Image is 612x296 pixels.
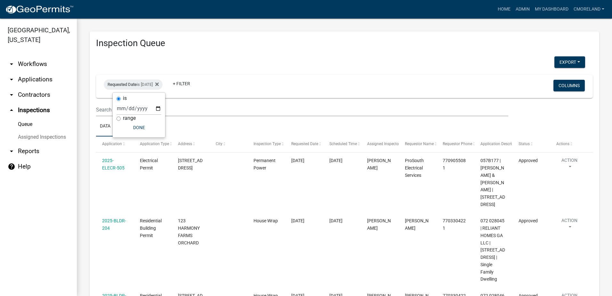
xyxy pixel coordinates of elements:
span: ProSouth Electrical Services [405,158,424,178]
span: Electrical Permit [140,158,158,170]
span: 105 W BEAR CREEK RD [178,158,203,170]
span: Actions [556,142,569,146]
label: is [123,96,127,101]
a: Data [96,116,114,137]
span: House Wrap [254,218,278,223]
span: 7703304221 [443,218,466,231]
span: Scheduled Time [329,142,357,146]
div: [DATE] [329,217,355,225]
span: 072 028045 | RELIANT HOMES GA LLC | 123 HARMONY FARMS ORCHARD | Single Family Dwelling [480,218,505,282]
span: 7709055081 [443,158,466,170]
div: [DATE] [329,157,355,164]
datatable-header-cell: City [210,136,247,152]
datatable-header-cell: Application [96,136,134,152]
span: Application Type [140,142,169,146]
button: Columns [553,80,585,91]
i: arrow_drop_up [8,106,15,114]
i: arrow_drop_down [8,60,15,68]
a: Home [495,3,513,15]
span: 057B177 | CRAVER HASCO & KATHRYN | 105 W BEAR CREEK RD [480,158,505,207]
button: Action [556,217,583,233]
i: help [8,163,15,170]
input: Search for inspections [96,103,508,116]
span: Address [178,142,192,146]
span: 09/22/2025 [291,158,304,163]
datatable-header-cell: Inspection Type [247,136,285,152]
a: My Dashboard [532,3,571,15]
span: Requested Date [291,142,318,146]
span: Assigned Inspector [367,142,400,146]
span: City [216,142,222,146]
span: Permanent Power [254,158,276,170]
a: Admin [513,3,532,15]
datatable-header-cell: Actions [550,136,588,152]
datatable-header-cell: Requestor Name [399,136,437,152]
button: Done [117,122,161,133]
span: Michele Rivera [367,218,391,231]
span: Approved [519,218,538,223]
span: Inspection Type [254,142,281,146]
span: Residential Building Permit [140,218,162,238]
datatable-header-cell: Requestor Phone [437,136,474,152]
span: Requestor Name [405,142,434,146]
span: Approved [519,158,538,163]
i: arrow_drop_down [8,76,15,83]
datatable-header-cell: Status [512,136,550,152]
datatable-header-cell: Scheduled Time [323,136,361,152]
datatable-header-cell: Application Description [474,136,512,152]
span: Application Description [480,142,521,146]
label: range [123,116,136,121]
datatable-header-cell: Address [172,136,209,152]
span: Status [519,142,530,146]
datatable-header-cell: Application Type [134,136,172,152]
button: Export [554,56,585,68]
span: 123 HARMONY FARMS ORCHARD [178,218,200,245]
h3: Inspection Queue [96,38,593,49]
a: 2025-ELECR-505 [102,158,125,170]
div: is [DATE] [104,79,163,90]
span: Requestor Phone [443,142,472,146]
i: arrow_drop_down [8,147,15,155]
a: 2025-BLDR-204 [102,218,126,231]
span: Requested Date [108,82,137,87]
datatable-header-cell: Assigned Inspector [361,136,399,152]
datatable-header-cell: Requested Date [285,136,323,152]
span: Michele Rivera [367,158,391,170]
span: 09/22/2025 [291,218,304,223]
i: arrow_drop_down [8,91,15,99]
a: + Filter [168,78,195,89]
a: cmoreland [571,3,607,15]
button: Action [556,157,583,173]
span: Application [102,142,122,146]
span: Jackson ford [405,218,429,231]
